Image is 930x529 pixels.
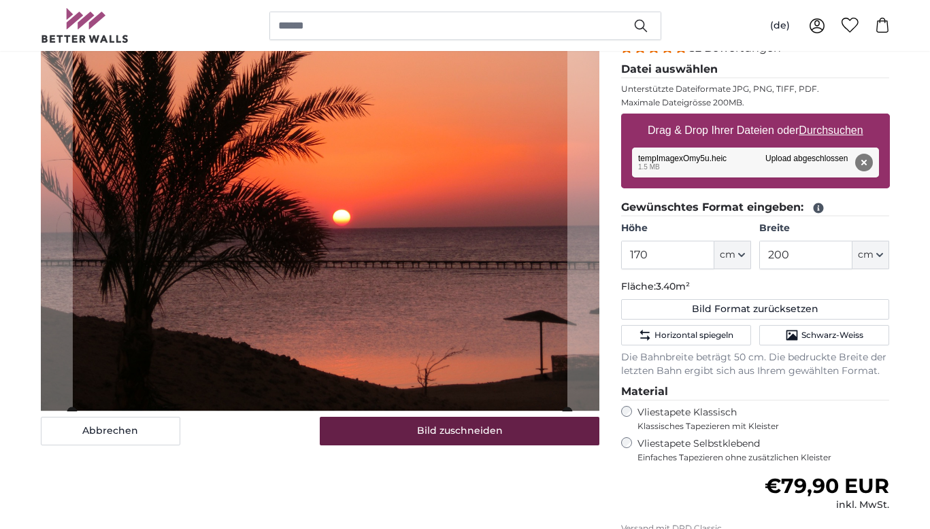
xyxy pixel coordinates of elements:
span: cm [720,248,735,262]
button: Schwarz-Weiss [759,325,889,345]
label: Vliestapete Klassisch [637,406,878,432]
label: Höhe [621,222,751,235]
label: Vliestapete Selbstklebend [637,437,890,463]
p: Fläche: [621,280,890,294]
div: inkl. MwSt. [765,498,889,512]
img: Betterwalls [41,8,129,43]
p: Unterstützte Dateiformate JPG, PNG, TIFF, PDF. [621,84,890,95]
button: cm [852,241,889,269]
span: €79,90 EUR [765,473,889,498]
u: Durchsuchen [799,124,863,136]
button: (de) [759,14,801,38]
span: cm [858,248,874,262]
p: Maximale Dateigrösse 200MB. [621,97,890,108]
button: Bild Format zurücksetzen [621,299,890,320]
button: Horizontal spiegeln [621,325,751,345]
p: Die Bahnbreite beträgt 50 cm. Die bedruckte Breite der letzten Bahn ergibt sich aus Ihrem gewählt... [621,351,890,378]
span: 3.40m² [656,280,690,292]
button: cm [714,241,751,269]
span: Horizontal spiegeln [654,330,733,341]
legend: Datei auswählen [621,61,890,78]
label: Drag & Drop Ihrer Dateien oder [642,117,869,144]
button: Abbrechen [41,417,180,445]
span: Schwarz-Weiss [801,330,863,341]
label: Breite [759,222,889,235]
span: Klassisches Tapezieren mit Kleister [637,421,878,432]
span: Einfaches Tapezieren ohne zusätzlichen Kleister [637,452,890,463]
button: Bild zuschneiden [320,417,599,445]
legend: Gewünschtes Format eingeben: [621,199,890,216]
legend: Material [621,383,890,400]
